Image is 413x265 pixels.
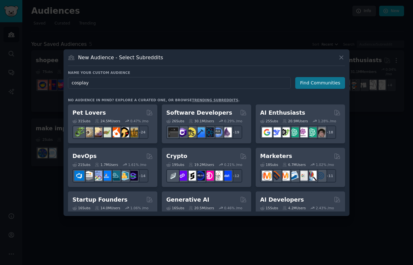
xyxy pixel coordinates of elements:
div: + 24 [135,125,148,139]
img: AskComputerScience [213,127,223,137]
div: + 12 [229,169,242,183]
div: 20.9M Users [282,119,308,123]
img: AItoolsCatalog [280,127,290,137]
img: PetAdvice [119,127,129,137]
img: CryptoNews [213,171,223,181]
img: platformengineering [110,171,120,181]
div: 20.5M Users [189,206,214,210]
img: web3 [195,171,205,181]
img: ethstaker [186,171,196,181]
input: Pick a short name, like "Digital Marketers" or "Movie-Goers" [68,77,291,89]
img: aws_cdk [119,171,129,181]
h3: Name your custom audience [68,70,345,75]
div: 15 Sub s [260,206,278,210]
div: + 11 [323,169,336,183]
div: 24.5M Users [95,119,120,123]
img: OnlineMarketing [316,171,326,181]
h2: Generative AI [166,196,209,204]
img: OpenAIDev [298,127,308,137]
div: 31 Sub s [72,119,90,123]
img: learnjavascript [186,127,196,137]
div: 18 Sub s [260,162,278,167]
img: DevOpsLinks [101,171,111,181]
div: 19 Sub s [166,162,184,167]
div: No audience in mind? Explore a curated one, or browse . [68,98,240,102]
div: 26 Sub s [166,119,184,123]
a: trending subreddits [192,98,238,102]
h2: Startup Founders [72,196,127,204]
img: ballpython [83,127,93,137]
div: 1.61 % /mo [128,162,146,167]
img: azuredevops [74,171,84,181]
img: elixir [222,127,232,137]
div: 1.28 % /mo [318,119,336,123]
img: bigseo [271,171,281,181]
div: 16 Sub s [166,206,184,210]
img: PlatformEngineers [128,171,138,181]
div: 1.02 % /mo [316,162,334,167]
div: 25 Sub s [260,119,278,123]
img: cockatiel [110,127,120,137]
div: 19.2M Users [189,162,214,167]
div: 1.7M Users [95,162,118,167]
h3: New Audience - Select Subreddits [78,54,163,61]
img: DeepSeek [271,127,281,137]
img: Docker_DevOps [92,171,102,181]
div: 4.2M Users [282,206,306,210]
img: iOSProgramming [195,127,205,137]
img: AskMarketing [280,171,290,181]
h2: AI Enthusiasts [260,109,305,117]
img: googleads [298,171,308,181]
div: + 19 [229,125,242,139]
img: software [168,127,178,137]
img: Emailmarketing [289,171,299,181]
img: AWS_Certified_Experts [83,171,93,181]
img: defi_ [222,171,232,181]
div: 2.43 % /mo [316,206,334,210]
h2: AI Developers [260,196,304,204]
img: defiblockchain [204,171,214,181]
img: chatgpt_prompts_ [307,127,317,137]
img: MarketingResearch [307,171,317,181]
div: + 14 [135,169,148,183]
h2: Crypto [166,152,187,160]
img: GoogleGeminiAI [262,127,272,137]
div: 0.46 % /mo [224,206,242,210]
h2: Marketers [260,152,292,160]
img: herpetology [74,127,84,137]
div: + 18 [323,125,336,139]
img: turtle [101,127,111,137]
div: 21 Sub s [72,162,90,167]
h2: Software Developers [166,109,232,117]
img: 0xPolygon [177,171,187,181]
h2: DevOps [72,152,97,160]
div: 0.47 % /mo [130,119,148,123]
img: dogbreed [128,127,138,137]
div: 0.29 % /mo [224,119,242,123]
h2: Pet Lovers [72,109,106,117]
img: ArtificalIntelligence [316,127,326,137]
img: chatgpt_promptDesign [289,127,299,137]
img: csharp [177,127,187,137]
div: 1.06 % /mo [130,206,148,210]
div: 0.21 % /mo [224,162,242,167]
div: 6.7M Users [282,162,306,167]
div: 14.0M Users [95,206,120,210]
div: 30.1M Users [189,119,214,123]
img: content_marketing [262,171,272,181]
button: Find Communities [295,77,345,89]
img: leopardgeckos [92,127,102,137]
div: 16 Sub s [72,206,90,210]
img: reactnative [204,127,214,137]
img: ethfinance [168,171,178,181]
